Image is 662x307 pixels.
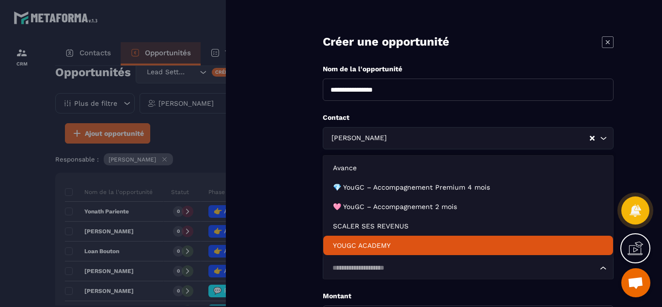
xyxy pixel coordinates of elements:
[323,127,614,149] div: Search for option
[621,268,650,297] div: Ouvrir le chat
[323,34,449,50] p: Créer une opportunité
[323,65,614,74] p: Nom de la l'opportunité
[333,221,603,231] p: SCALER SES REVENUS
[333,241,603,250] p: YOUGC ACADEMY
[323,257,614,279] div: Search for option
[590,135,595,142] button: Clear Selected
[333,202,603,211] p: 🩷 YouGC – Accompagnement 2 mois
[389,133,589,144] input: Search for option
[323,113,614,122] p: Contact
[323,291,614,301] p: Montant
[329,263,598,274] input: Search for option
[329,133,389,144] span: [PERSON_NAME]
[333,163,603,173] p: Avance
[333,182,603,192] p: 💎 YouGC – Accompagnement Premium 4 mois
